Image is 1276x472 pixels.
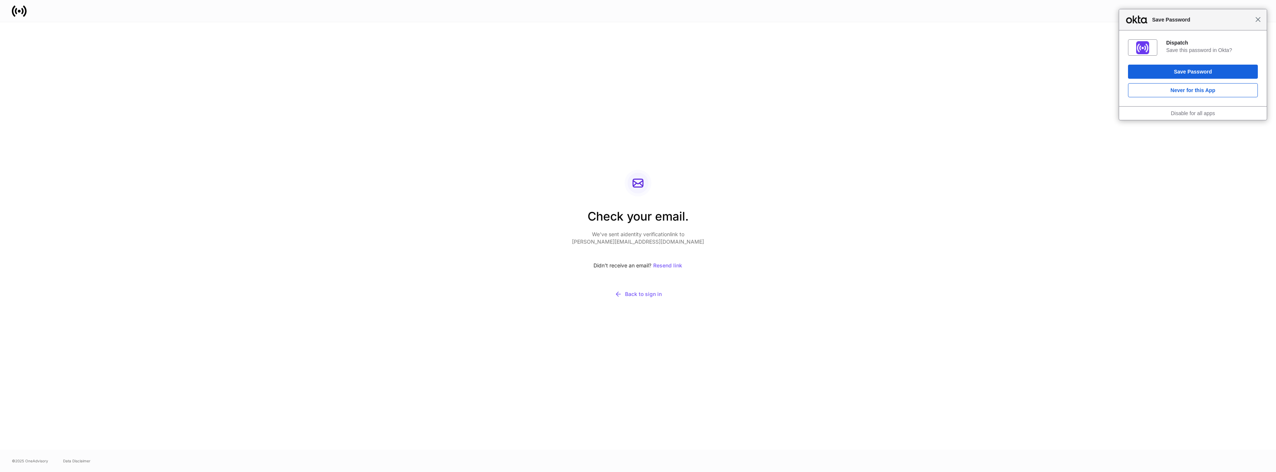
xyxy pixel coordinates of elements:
button: Never for this App [1128,83,1258,97]
div: Save this password in Okta? [1166,47,1258,53]
span: Save Password [1148,15,1255,24]
a: Disable for all apps [1171,110,1215,116]
span: Close [1255,17,1261,22]
div: Dispatch [1166,39,1258,46]
div: Didn’t receive an email? [572,257,704,274]
a: Data Disclaimer [63,458,91,464]
p: We’ve sent a identity verification link to [PERSON_NAME][EMAIL_ADDRESS][DOMAIN_NAME] [572,231,704,245]
h2: Check your email. [572,208,704,231]
button: Resend link [653,257,683,274]
div: Back to sign in [615,290,662,298]
span: © 2025 OneAdvisory [12,458,48,464]
div: Resend link [653,263,682,268]
button: Save Password [1128,65,1258,79]
button: Back to sign in [572,286,704,303]
img: IoaI0QAAAAZJREFUAwDpn500DgGa8wAAAABJRU5ErkJggg== [1136,41,1149,54]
